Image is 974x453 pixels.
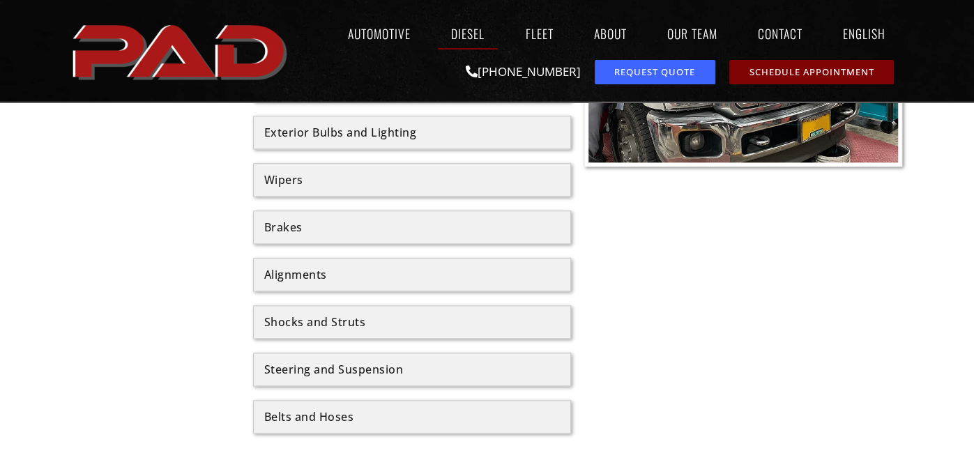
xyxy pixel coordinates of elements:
a: Automotive [335,17,424,49]
div: Shocks and Struts [264,316,560,328]
a: Our Team [653,17,730,49]
div: Wipers [264,174,560,185]
a: [PHONE_NUMBER] [466,63,581,79]
img: The image shows the word "PAD" in bold, red, uppercase letters with a slight shadow effect. [68,13,294,89]
a: About [580,17,639,49]
div: Exterior Bulbs and Lighting [264,127,560,138]
span: Schedule Appointment [749,68,874,77]
span: Request Quote [614,68,695,77]
div: Brakes [264,222,560,233]
div: Alignments [264,269,560,280]
div: Belts and Hoses [264,411,560,422]
a: Diesel [438,17,498,49]
a: pro automotive and diesel home page [68,13,294,89]
nav: Menu [294,17,905,49]
a: Contact [744,17,815,49]
a: request a service or repair quote [595,60,715,84]
a: English [829,17,905,49]
a: schedule repair or service appointment [729,60,895,84]
a: Fleet [512,17,566,49]
div: Steering and Suspension [264,364,560,375]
